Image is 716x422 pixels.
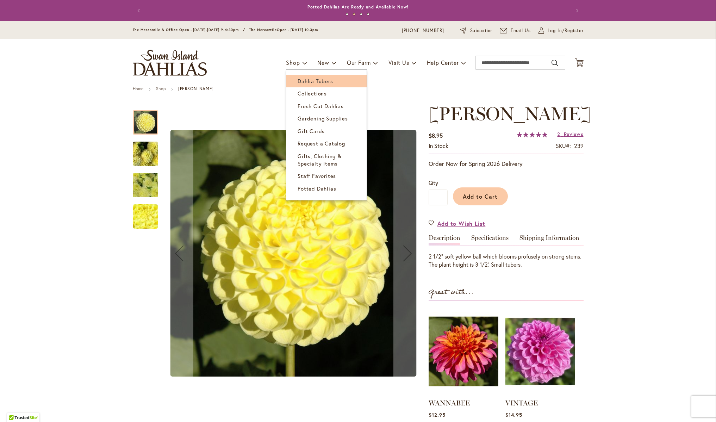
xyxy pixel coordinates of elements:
span: Potted Dahlias [298,185,336,192]
span: Open - [DATE] 10-3pm [277,27,318,32]
a: VINTAGE [505,399,538,407]
div: 239 [574,142,584,150]
span: Staff Favorites [298,172,336,179]
span: The Mercantile & Office Open - [DATE]-[DATE] 9-4:30pm / The Mercantile [133,27,277,32]
iframe: Launch Accessibility Center [5,397,25,417]
div: NETTIE [165,103,422,404]
span: New [317,59,329,66]
span: Add to Cart [463,193,498,200]
a: Potted Dahlias Are Ready and Available Now! [307,4,409,10]
img: NETTIE [120,166,171,204]
button: Previous [133,4,147,18]
img: VINTAGE [505,308,575,395]
span: $12.95 [429,411,446,418]
a: Description [429,235,460,245]
a: Shipping Information [519,235,579,245]
span: Log In/Register [548,27,584,34]
span: Our Farm [347,59,371,66]
div: NETTIE [133,135,165,166]
span: Reviews [564,131,584,137]
a: Subscribe [460,27,492,34]
button: 3 of 4 [360,13,362,15]
button: 2 of 4 [353,13,355,15]
a: Home [133,86,144,91]
span: Qty [429,179,438,186]
span: Add to Wish List [437,219,486,228]
a: Shop [156,86,166,91]
div: 2 1/2" soft yellow ball which blooms profusely on strong stems. The plant height is 3 1/2'. Small... [429,253,584,269]
div: Product Images [165,103,454,404]
img: NETTIE [170,130,416,377]
div: NETTIE [133,166,165,197]
a: Add to Wish List [429,219,486,228]
strong: SKU [556,142,571,149]
a: store logo [133,50,207,76]
span: Gardening Supplies [298,115,348,122]
img: WANNABEE [429,308,498,395]
button: 4 of 4 [367,13,369,15]
span: $14.95 [505,411,522,418]
a: 2 Reviews [557,131,583,137]
button: 1 of 4 [346,13,348,15]
span: $8.95 [429,132,443,139]
div: NETTIENETTIENETTIE [165,103,422,404]
strong: Great with... [429,286,474,298]
strong: [PERSON_NAME] [178,86,214,91]
img: NETTIE [120,198,171,236]
span: Help Center [427,59,459,66]
span: Request a Catalog [298,140,345,147]
span: Fresh Cut Dahlias [298,103,344,110]
a: Email Us [500,27,531,34]
span: [PERSON_NAME] [429,103,591,125]
span: Gifts, Clothing & Specialty Items [298,153,342,167]
span: Email Us [511,27,531,34]
span: Shop [286,59,300,66]
p: Order Now for Spring 2026 Delivery [429,160,584,168]
button: Add to Cart [453,187,508,205]
button: Next [393,103,422,404]
a: Log In/Register [538,27,584,34]
span: Dahlia Tubers [298,77,333,85]
div: 97% [517,132,548,137]
button: Next [569,4,584,18]
span: In stock [429,142,448,149]
a: Specifications [471,235,509,245]
div: Detailed Product Info [429,235,584,269]
img: NETTIE [120,135,171,173]
button: Previous [165,103,193,404]
div: Availability [429,142,448,150]
span: 2 [557,131,560,137]
span: Collections [298,90,327,97]
span: Visit Us [388,59,409,66]
div: NETTIE [133,103,165,135]
div: NETTIE [133,197,158,229]
span: Subscribe [470,27,492,34]
a: [PHONE_NUMBER] [402,27,444,34]
a: Gift Cards [286,125,367,137]
a: WANNABEE [429,399,470,407]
